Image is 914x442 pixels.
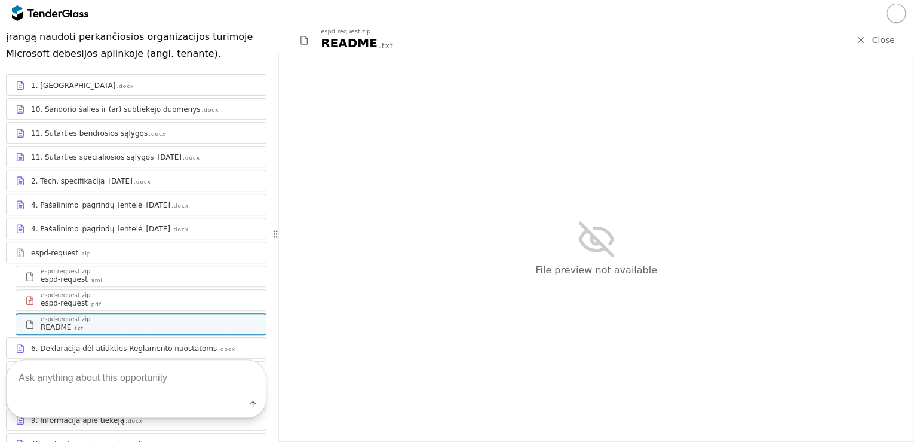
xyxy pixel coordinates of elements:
[16,266,266,287] a: espd-request.zipespd-request.xml
[6,146,266,167] a: 11. Sutarties specialiosios sąlygos_[DATE].docx
[535,264,657,276] span: File preview not available
[41,275,88,284] div: espd-request
[31,248,78,258] div: espd-request
[72,325,84,333] div: .txt
[6,170,266,191] a: 2. Tech. specifikacija_[DATE].docx
[171,202,189,210] div: .docx
[31,81,115,90] div: 1. [GEOGRAPHIC_DATA]
[41,269,90,275] div: espd-request.zip
[201,106,219,114] div: .docx
[171,226,189,234] div: .docx
[31,200,170,210] div: 4. Pašalinimo_pagrindų_lentelė_[DATE]
[6,194,266,215] a: 4. Pašalinimo_pagrindų_lentelė_[DATE].docx
[89,301,102,309] div: .pdf
[6,242,266,263] a: espd-request.zip
[321,35,378,51] div: README
[849,33,902,48] a: Close
[134,178,151,186] div: .docx
[79,250,91,258] div: .zip
[41,316,90,322] div: espd-request.zip
[41,292,90,298] div: espd-request.zip
[31,129,148,138] div: 11. Sutarties bendrosios sąlygos
[31,224,170,234] div: 4. Pašalinimo_pagrindų_lentelė_[DATE]
[31,153,182,162] div: 11. Sutarties specialiosios sąlygos_[DATE]
[31,176,133,186] div: 2. Tech. specifikacija_[DATE]
[6,74,266,96] a: 1. [GEOGRAPHIC_DATA].docx
[6,218,266,239] a: 4. Pašalinimo_pagrindų_lentelė_[DATE].docx
[41,298,88,308] div: espd-request
[41,322,71,332] div: README
[379,41,394,51] div: .txt
[321,29,370,35] div: espd-request.zip
[116,83,134,90] div: .docx
[16,289,266,311] a: espd-request.zipespd-request.pdf
[6,122,266,144] a: 11. Sutarties bendrosios sąlygos.docx
[89,277,103,285] div: .xml
[6,98,266,120] a: 10. Sandorio šalies ir (ar) subtiekėjo duomenys.docx
[149,130,166,138] div: .docx
[16,313,266,335] a: espd-request.zipREADME.txt
[31,105,200,114] div: 10. Sandorio šalies ir (ar) subtiekėjo duomenys
[872,35,894,45] span: Close
[183,154,200,162] div: .docx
